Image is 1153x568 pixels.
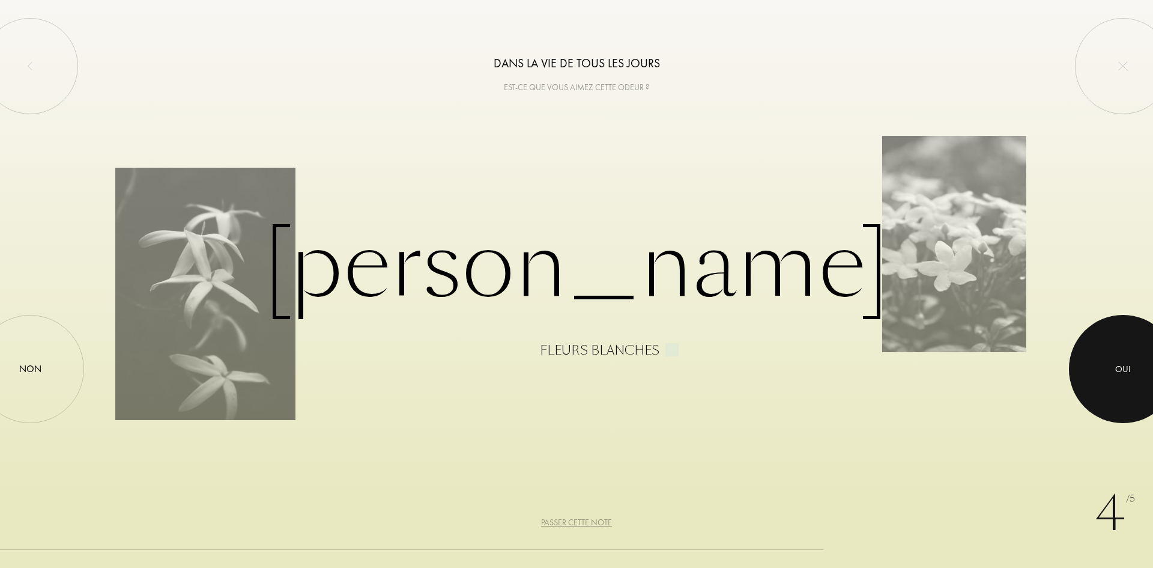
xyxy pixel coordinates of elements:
div: 4 [1095,478,1135,550]
img: quit_onboard.svg [1118,61,1128,71]
div: Passer cette note [541,516,612,529]
img: left_onboard.svg [25,61,35,71]
div: [PERSON_NAME] [115,211,1038,358]
div: Fleurs blanches [540,343,659,358]
span: /5 [1126,492,1135,506]
div: Oui [1115,362,1131,376]
div: Non [19,362,41,376]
